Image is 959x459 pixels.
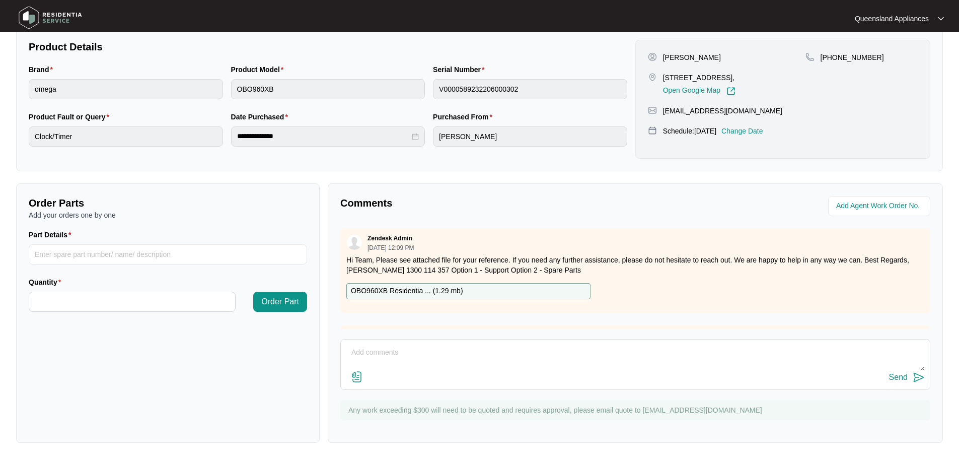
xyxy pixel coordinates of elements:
[648,52,657,61] img: user-pin
[433,112,496,122] label: Purchased From
[938,16,944,21] img: dropdown arrow
[805,52,815,61] img: map-pin
[29,196,307,210] p: Order Parts
[261,296,299,308] span: Order Part
[346,255,924,275] p: Hi Team, Please see attached file for your reference. If you need any further assistance, please ...
[253,292,307,312] button: Order Part
[351,286,463,297] p: OBO960XB Residentia ... ( 1.29 mb )
[648,106,657,115] img: map-pin
[721,126,763,136] p: Change Date
[29,64,57,75] label: Brand
[663,52,721,62] p: [PERSON_NAME]
[433,126,627,147] input: Purchased From
[29,79,223,99] input: Brand
[15,3,86,33] img: residentia service logo
[29,277,65,287] label: Quantity
[367,245,414,251] p: [DATE] 12:09 PM
[231,64,288,75] label: Product Model
[231,79,425,99] input: Product Model
[433,79,627,99] input: Serial Number
[663,87,735,96] a: Open Google Map
[889,371,925,384] button: Send
[231,112,292,122] label: Date Purchased
[29,210,307,220] p: Add your orders one by one
[348,405,925,415] p: Any work exceeding $300 will need to be quoted and requires approval, please email quote to [EMAI...
[347,235,362,250] img: user.svg
[351,371,363,383] img: file-attachment-doc.svg
[663,126,716,136] p: Schedule: [DATE]
[648,126,657,135] img: map-pin
[648,73,657,82] img: map-pin
[663,73,735,83] p: [STREET_ADDRESS],
[821,52,884,62] p: [PHONE_NUMBER]
[29,126,223,147] input: Product Fault or Query
[726,87,735,96] img: Link-External
[29,230,76,240] label: Part Details
[29,112,113,122] label: Product Fault or Query
[340,196,628,210] p: Comments
[29,292,235,311] input: Quantity
[889,373,908,382] div: Send
[367,234,412,242] p: Zendesk Admin
[237,131,410,142] input: Date Purchased
[836,200,924,212] input: Add Agent Work Order No.
[855,14,929,24] p: Queensland Appliances
[433,64,488,75] label: Serial Number
[29,244,307,265] input: Part Details
[29,40,627,54] p: Product Details
[663,106,782,116] p: [EMAIL_ADDRESS][DOMAIN_NAME]
[913,371,925,383] img: send-icon.svg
